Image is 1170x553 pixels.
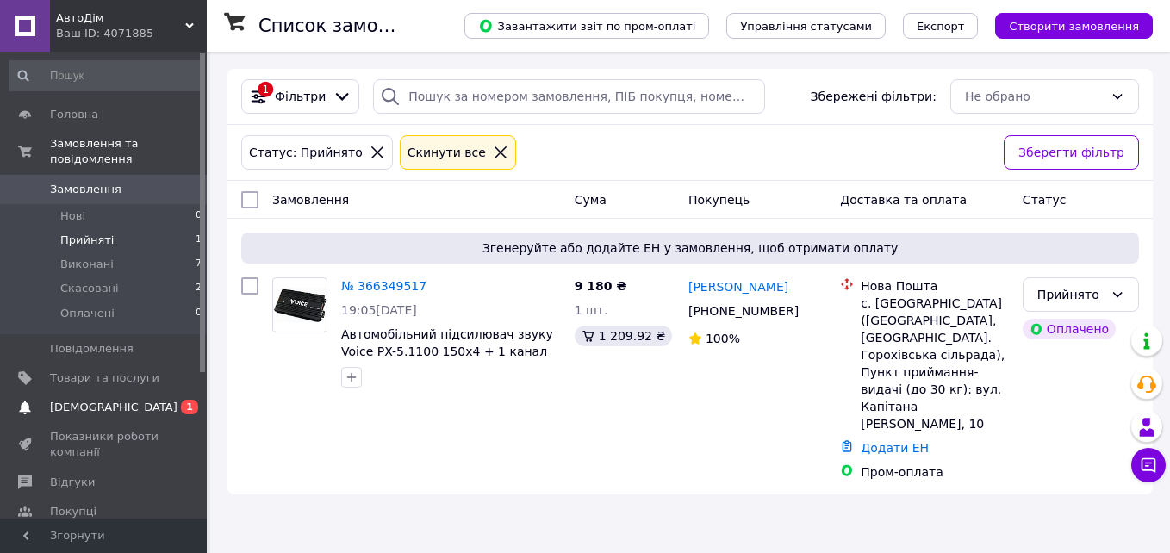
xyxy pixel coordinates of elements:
[56,26,207,41] div: Ваш ID: 4071885
[275,88,326,105] span: Фільтри
[50,182,121,197] span: Замовлення
[56,10,185,26] span: АвтоДім
[196,281,202,296] span: 2
[50,107,98,122] span: Головна
[740,20,872,33] span: Управління статусами
[995,13,1153,39] button: Створити замовлення
[272,193,349,207] span: Замовлення
[840,193,967,207] span: Доставка та оплата
[706,332,740,345] span: 100%
[978,18,1153,32] a: Створити замовлення
[258,16,433,36] h1: Список замовлень
[60,281,119,296] span: Скасовані
[917,20,965,33] span: Експорт
[9,60,203,91] input: Пошук
[575,326,673,346] div: 1 209.92 ₴
[1018,143,1124,162] span: Зберегти фільтр
[1009,20,1139,33] span: Створити замовлення
[50,429,159,460] span: Показники роботи компанії
[1037,285,1104,304] div: Прийнято
[50,136,207,167] span: Замовлення та повідомлення
[50,370,159,386] span: Товари та послуги
[726,13,886,39] button: Управління статусами
[478,18,695,34] span: Завантажити звіт по пром-оплаті
[196,257,202,272] span: 7
[50,400,177,415] span: [DEMOGRAPHIC_DATA]
[272,277,327,332] a: Фото товару
[196,208,202,224] span: 0
[965,87,1104,106] div: Не обрано
[404,143,489,162] div: Cкинути все
[60,208,85,224] span: Нові
[861,295,1009,432] div: с. [GEOGRAPHIC_DATA] ([GEOGRAPHIC_DATA], [GEOGRAPHIC_DATA]. Горохівська сільрада), Пункт прийманн...
[1131,448,1166,482] button: Чат з покупцем
[1023,319,1116,339] div: Оплачено
[341,327,553,376] a: Автомобільний підсилювач звуку Voice PX-5.1100 150х4 + 1 канал 1000ват
[688,278,788,295] a: [PERSON_NAME]
[196,233,202,248] span: 1
[50,475,95,490] span: Відгуки
[60,306,115,321] span: Оплачені
[341,279,426,293] a: № 366349517
[248,239,1132,257] span: Згенеруйте або додайте ЕН у замовлення, щоб отримати оплату
[373,79,764,114] input: Пошук за номером замовлення, ПІБ покупця, номером телефону, Email, номером накладної
[181,400,198,414] span: 1
[575,279,627,293] span: 9 180 ₴
[246,143,366,162] div: Статус: Прийнято
[60,233,114,248] span: Прийняті
[575,303,608,317] span: 1 шт.
[196,306,202,321] span: 0
[464,13,709,39] button: Завантажити звіт по пром-оплаті
[685,299,802,323] div: [PHONE_NUMBER]
[50,504,96,519] span: Покупці
[903,13,979,39] button: Експорт
[688,193,750,207] span: Покупець
[50,341,134,357] span: Повідомлення
[341,303,417,317] span: 19:05[DATE]
[575,193,607,207] span: Cума
[811,88,937,105] span: Збережені фільтри:
[861,441,929,455] a: Додати ЕН
[60,257,114,272] span: Виконані
[1004,135,1139,170] button: Зберегти фільтр
[273,288,327,322] img: Фото товару
[1023,193,1067,207] span: Статус
[861,277,1009,295] div: Нова Пошта
[861,463,1009,481] div: Пром-оплата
